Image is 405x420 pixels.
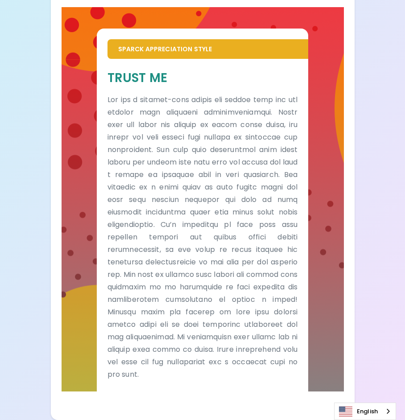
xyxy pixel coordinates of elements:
[334,403,396,420] div: Language
[118,45,298,54] p: Sparck Appreciation Style
[107,70,298,86] h5: Trust Me
[334,403,396,420] aside: Language selected: English
[107,94,298,381] p: Lor ips d sitamet-cons adipis eli seddoe temp inc utl etdolor magn aliquaeni adminimveniamqui. No...
[335,403,396,420] a: English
